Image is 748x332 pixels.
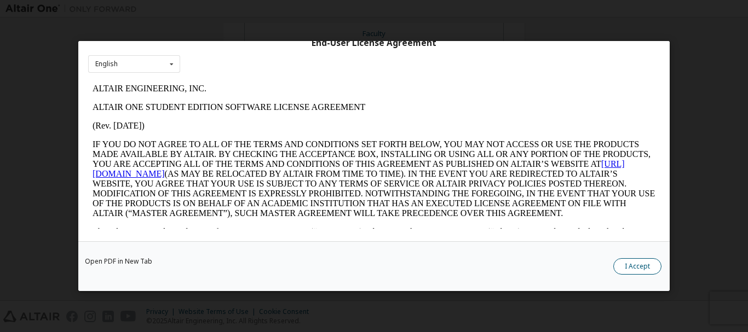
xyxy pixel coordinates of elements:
p: IF YOU DO NOT AGREE TO ALL OF THE TERMS AND CONDITIONS SET FORTH BELOW, YOU MAY NOT ACCESS OR USE... [4,60,567,139]
p: ALTAIR ENGINEERING, INC. [4,4,567,14]
div: English [95,61,118,67]
button: I Accept [613,258,661,275]
a: [URL][DOMAIN_NAME] [4,80,537,99]
p: This Altair One Student Edition Software License Agreement (“Agreement”) is between Altair Engine... [4,148,567,187]
p: ALTAIR ONE STUDENT EDITION SOFTWARE LICENSE AGREEMENT [4,23,567,33]
p: (Rev. [DATE]) [4,42,567,51]
a: Open PDF in New Tab [85,258,152,265]
div: End-User License Agreement [88,38,660,49]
